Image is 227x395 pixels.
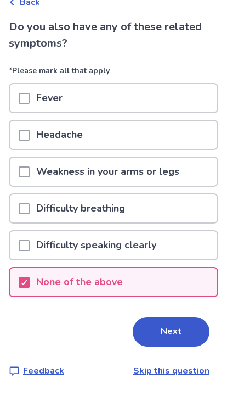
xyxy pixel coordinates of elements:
[9,364,64,377] a: Feedback
[133,365,209,377] a: Skip this question
[133,317,209,347] button: Next
[30,121,89,149] p: Headache
[30,268,129,296] p: None of the above
[30,84,69,112] p: Fever
[30,194,132,222] p: Difficulty breathing
[23,364,64,377] p: Feedback
[9,65,218,83] p: *Please mark all that apply
[30,231,163,259] p: Difficulty speaking clearly
[9,19,218,52] p: Do you also have any of these related symptoms?
[30,158,186,186] p: Weakness in your arms or legs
